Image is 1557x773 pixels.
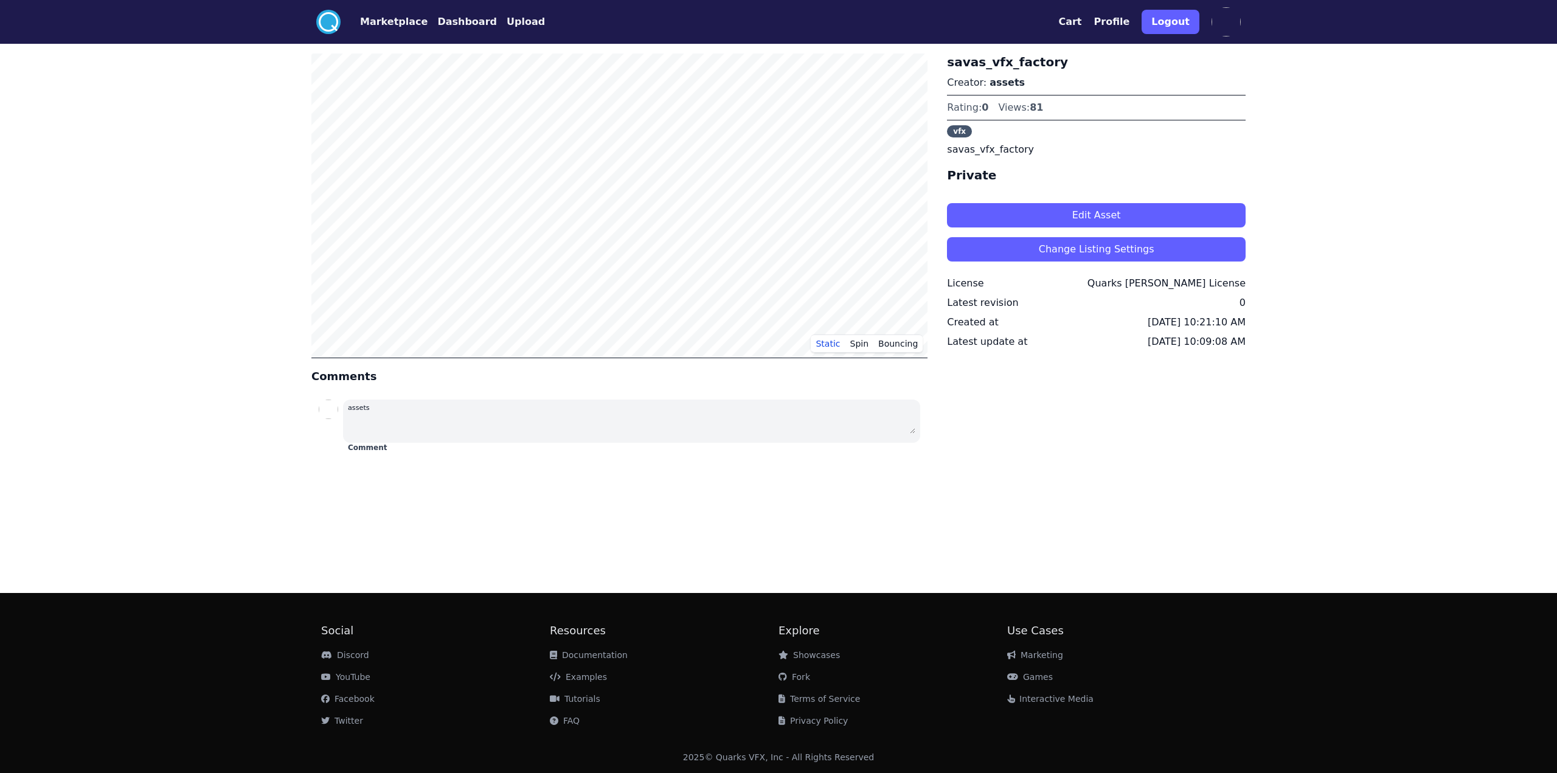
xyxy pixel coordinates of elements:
button: Bouncing [873,335,923,353]
a: YouTube [321,672,370,682]
button: Dashboard [437,15,497,29]
div: 2025 © Quarks VFX, Inc - All Rights Reserved [683,751,875,763]
a: Marketplace [341,15,428,29]
span: 81 [1030,102,1043,113]
a: Facebook [321,694,375,704]
button: Comment [348,443,387,452]
span: vfx [947,125,972,137]
a: Interactive Media [1007,694,1094,704]
div: 0 [1240,296,1246,310]
p: savas_vfx_factory [947,142,1246,157]
div: Latest update at [947,335,1027,349]
button: Spin [845,335,874,353]
h3: savas_vfx_factory [947,54,1246,71]
a: FAQ [550,716,580,726]
p: Creator: [947,75,1246,90]
a: Edit Asset [947,193,1246,227]
div: [DATE] 10:09:08 AM [1148,335,1246,349]
a: Marketing [1007,650,1063,660]
h2: Explore [778,622,1007,639]
a: Tutorials [550,694,600,704]
a: Discord [321,650,369,660]
h2: Use Cases [1007,622,1236,639]
img: profile [1212,7,1241,36]
div: Latest revision [947,296,1018,310]
span: 0 [982,102,988,113]
div: License [947,276,983,291]
div: Quarks [PERSON_NAME] License [1087,276,1246,291]
a: Privacy Policy [778,716,848,726]
a: Twitter [321,716,363,726]
div: Rating: [947,100,988,115]
a: Upload [497,15,545,29]
a: Logout [1142,5,1199,39]
h4: Private [947,167,1246,184]
img: profile [319,400,338,419]
button: Cart [1058,15,1081,29]
div: [DATE] 10:21:10 AM [1148,315,1246,330]
div: Created at [947,315,998,330]
a: Showcases [778,650,840,660]
button: Edit Asset [947,203,1246,227]
a: Dashboard [428,15,497,29]
button: Change Listing Settings [947,237,1246,262]
h2: Social [321,622,550,639]
h2: Resources [550,622,778,639]
button: Logout [1142,10,1199,34]
button: Marketplace [360,15,428,29]
a: Examples [550,672,607,682]
a: Games [1007,672,1053,682]
small: assets [348,404,370,412]
button: Profile [1094,15,1130,29]
div: Views: [998,100,1043,115]
a: assets [990,77,1025,88]
button: Upload [507,15,545,29]
button: Static [811,335,845,353]
a: Fork [778,672,810,682]
a: Documentation [550,650,628,660]
a: Terms of Service [778,694,860,704]
h4: Comments [311,368,928,385]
